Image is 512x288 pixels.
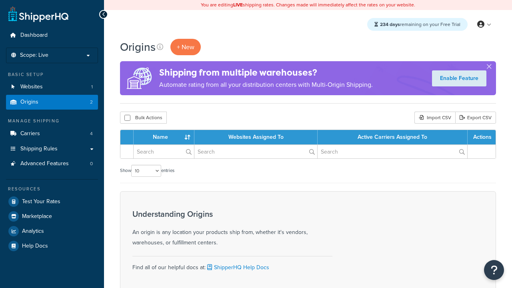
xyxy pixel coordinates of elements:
[6,186,98,192] div: Resources
[455,112,496,124] a: Export CSV
[6,95,98,110] a: Origins 2
[6,118,98,124] div: Manage Shipping
[177,42,194,52] span: + New
[6,156,98,171] li: Advanced Features
[233,1,243,8] b: LIVE
[120,165,174,177] label: Show entries
[6,156,98,171] a: Advanced Features 0
[318,130,468,144] th: Active Carriers Assigned To
[8,6,68,22] a: ShipperHQ Home
[132,210,332,248] div: An origin is any location your products ship from, whether it's vendors, warehouses, or fulfillme...
[22,213,52,220] span: Marketplace
[6,239,98,253] a: Help Docs
[206,263,269,272] a: ShipperHQ Help Docs
[20,146,58,152] span: Shipping Rules
[22,243,48,250] span: Help Docs
[90,99,93,106] span: 2
[120,112,167,124] button: Bulk Actions
[20,130,40,137] span: Carriers
[20,84,43,90] span: Websites
[90,130,93,137] span: 4
[6,194,98,209] a: Test Your Rates
[6,126,98,141] a: Carriers 4
[6,80,98,94] a: Websites 1
[132,210,332,218] h3: Understanding Origins
[380,21,400,28] strong: 234 days
[367,18,468,31] div: remaining on your Free Trial
[468,130,496,144] th: Actions
[22,228,44,235] span: Analytics
[170,39,201,55] a: + New
[134,130,194,144] th: Name
[6,142,98,156] a: Shipping Rules
[6,80,98,94] li: Websites
[120,61,159,95] img: ad-origins-multi-dfa493678c5a35abed25fd24b4b8a3fa3505936ce257c16c00bdefe2f3200be3.png
[194,130,318,144] th: Websites Assigned To
[20,32,48,39] span: Dashboard
[6,224,98,238] a: Analytics
[91,84,93,90] span: 1
[6,209,98,224] a: Marketplace
[6,95,98,110] li: Origins
[6,126,98,141] li: Carriers
[20,160,69,167] span: Advanced Features
[20,99,38,106] span: Origins
[159,79,373,90] p: Automate rating from all your distribution centers with Multi-Origin Shipping.
[131,165,161,177] select: Showentries
[132,256,332,273] div: Find all of our helpful docs at:
[318,145,467,158] input: Search
[484,260,504,280] button: Open Resource Center
[20,52,48,59] span: Scope: Live
[120,39,156,55] h1: Origins
[134,145,194,158] input: Search
[194,145,317,158] input: Search
[414,112,455,124] div: Import CSV
[432,70,486,86] a: Enable Feature
[90,160,93,167] span: 0
[6,28,98,43] a: Dashboard
[22,198,60,205] span: Test Your Rates
[159,66,373,79] h4: Shipping from multiple warehouses?
[6,71,98,78] div: Basic Setup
